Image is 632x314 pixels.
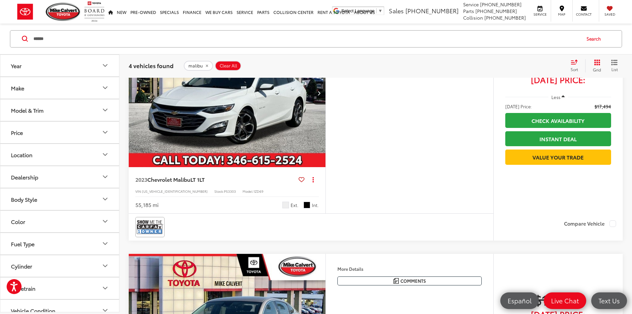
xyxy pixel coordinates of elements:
span: 2023 [135,175,147,183]
span: [PHONE_NUMBER] [480,1,522,8]
span: 1ZD69 [253,189,263,194]
span: List [611,66,618,72]
div: Price [101,129,109,137]
div: Make [11,85,24,91]
button: Next image [312,81,325,105]
img: 2023 Chevrolet Malibu LT 1LT [128,19,326,167]
span: Black [304,202,310,208]
div: Color [101,218,109,226]
div: Model & Trim [11,107,43,113]
span: Contact [576,12,592,17]
div: Drivetrain [101,284,109,292]
span: Saved [602,12,617,17]
div: 55,185 mi [135,201,159,209]
button: List View [606,59,623,72]
div: Location [11,152,33,158]
div: Drivetrain [11,285,35,291]
input: Search by Make, Model, or Keyword [33,31,580,47]
div: Fuel Type [11,241,35,247]
button: ColorColor [0,211,120,232]
span: ▼ [378,8,383,13]
span: Parts [463,8,474,14]
button: DealershipDealership [0,166,120,188]
span: Summit White [282,202,289,208]
div: Cylinder [101,262,109,270]
span: P53303 [224,189,236,194]
div: 2023 Chevrolet Malibu LT 1LT 0 [128,19,326,167]
div: Dealership [101,173,109,181]
div: Body Style [101,195,109,203]
button: YearYear [0,55,120,76]
span: [PHONE_NUMBER] [484,14,526,21]
span: [DATE] Price: [505,76,611,83]
span: Service [463,1,479,8]
button: remove malibu [184,61,213,71]
a: Check Availability [505,113,611,128]
div: Dealership [11,174,38,180]
button: Body StyleBody Style [0,188,120,210]
button: DrivetrainDrivetrain [0,277,120,299]
button: PricePrice [0,122,120,143]
label: Compare Vehicle [564,220,616,227]
span: Sort [571,66,578,72]
button: Less [548,91,568,103]
div: Year [101,62,109,70]
span: Español [504,296,535,305]
span: Clear All [220,63,237,68]
div: Vehicle Condition [11,307,55,314]
div: Color [11,218,25,225]
a: Text Us [591,292,627,309]
span: Stock: [214,189,224,194]
button: Model & TrimModel & Trim [0,99,120,121]
span: $17,494 [505,291,611,308]
div: Model & Trim [101,106,109,114]
span: Live Chat [548,296,582,305]
button: Actions [307,174,319,185]
h4: More Details [337,266,482,271]
img: Comments [393,278,399,284]
button: Clear All [215,61,241,71]
span: Collision [463,14,483,21]
span: $17,494 [595,103,611,110]
button: Comments [337,276,482,285]
span: VIN: [135,189,142,194]
button: CylinderCylinder [0,255,120,277]
div: Price [11,129,23,136]
button: Grid View [585,59,606,72]
div: Cylinder [11,263,32,269]
span: Text Us [595,296,623,305]
img: Mike Calvert Toyota [46,3,81,21]
span: Int. [312,202,319,208]
span: Sales [389,6,404,15]
button: MakeMake [0,77,120,99]
div: Body Style [11,196,37,202]
span: Service [532,12,547,17]
span: Chevrolet Malibu [147,175,190,183]
button: Select sort value [567,59,585,72]
span: dropdown dots [313,177,314,182]
div: Make [101,84,109,92]
button: Fuel TypeFuel Type [0,233,120,255]
a: Value Your Trade [505,150,611,164]
span: Less [551,94,560,100]
a: 2023Chevrolet MalibuLT 1LT [135,176,296,183]
span: 4 vehicles found [129,61,174,69]
div: Fuel Type [101,240,109,248]
img: View CARFAX report [137,218,163,236]
div: Year [11,62,22,69]
span: Model: [243,189,253,194]
span: Comments [400,278,426,284]
span: [PHONE_NUMBER] [475,8,517,14]
a: Español [500,292,539,309]
span: [PHONE_NUMBER] [405,6,458,15]
span: Grid [593,67,601,72]
a: Instant Deal [505,131,611,146]
span: [DATE] Price: [505,103,532,110]
button: Search [580,31,610,47]
span: LT 1LT [190,175,205,183]
div: Location [101,151,109,159]
span: Ext. [291,202,299,208]
a: Live Chat [544,292,586,309]
span: [US_VEHICLE_IDENTIFICATION_NUMBER] [142,189,208,194]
